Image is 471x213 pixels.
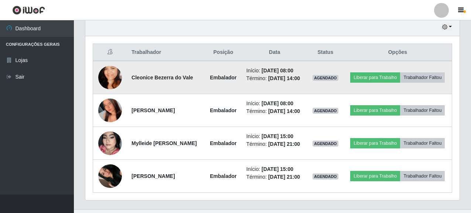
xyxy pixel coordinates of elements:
time: [DATE] 15:00 [262,166,293,172]
li: Início: [246,100,303,107]
span: AGENDADO [313,141,338,147]
button: Liberar para Trabalho [350,171,400,181]
th: Status [307,44,344,61]
strong: Embalador [210,173,236,179]
th: Trabalhador [127,44,205,61]
span: AGENDADO [313,75,338,81]
li: Término: [246,107,303,115]
button: Trabalhador Faltou [400,138,445,148]
li: Início: [246,67,303,75]
img: CoreUI Logo [12,6,45,15]
button: Trabalhador Faltou [400,171,445,181]
strong: Embalador [210,75,236,80]
li: Término: [246,75,303,82]
li: Início: [246,165,303,173]
button: Liberar para Trabalho [350,138,400,148]
time: [DATE] 14:00 [268,108,300,114]
time: [DATE] 15:00 [262,133,293,139]
strong: [PERSON_NAME] [132,107,175,113]
li: Término: [246,140,303,148]
strong: Embalador [210,140,236,146]
img: 1756303335716.jpeg [98,84,122,137]
th: Opções [344,44,452,61]
strong: Embalador [210,107,236,113]
li: Término: [246,173,303,181]
span: AGENDADO [313,174,338,179]
span: AGENDADO [313,108,338,114]
strong: Mylleide [PERSON_NAME] [132,140,197,146]
img: 1751397040132.jpeg [98,122,122,164]
time: [DATE] 08:00 [262,100,293,106]
img: 1756440823795.jpeg [98,155,122,197]
th: Posição [205,44,242,61]
button: Trabalhador Faltou [400,72,445,83]
strong: Cleonice Bezerra do Vale [132,75,193,80]
th: Data [242,44,307,61]
time: [DATE] 21:00 [268,141,300,147]
button: Trabalhador Faltou [400,105,445,116]
time: [DATE] 14:00 [268,75,300,81]
button: Liberar para Trabalho [350,105,400,116]
time: [DATE] 08:00 [262,68,293,73]
time: [DATE] 21:00 [268,174,300,180]
strong: [PERSON_NAME] [132,173,175,179]
img: 1620185251285.jpeg [98,56,122,99]
li: Início: [246,133,303,140]
button: Liberar para Trabalho [350,72,400,83]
